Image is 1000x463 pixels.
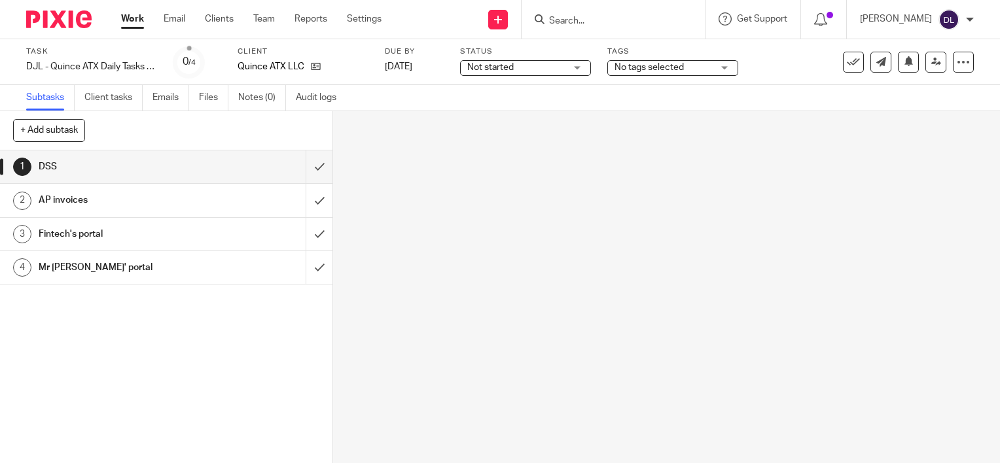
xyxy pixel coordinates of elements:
p: Quince ATX LLC [238,60,304,73]
a: Send new email to Quince ATX LLC [870,52,891,73]
label: Task [26,46,157,57]
div: 0 [183,54,196,69]
a: Client tasks [84,85,143,111]
p: [PERSON_NAME] [860,12,932,26]
span: Not started [467,63,514,72]
a: Subtasks [26,85,75,111]
div: Mark as done [306,218,332,250]
span: [DATE] [385,62,412,71]
a: Clients [205,12,234,26]
a: Team [253,12,275,26]
div: 2 [13,192,31,210]
a: Work [121,12,144,26]
a: Audit logs [296,85,346,111]
a: Settings [347,12,382,26]
a: Email [164,12,185,26]
div: Mark as done [306,150,332,183]
input: Search [548,16,666,27]
div: 4 [13,258,31,277]
img: svg%3E [938,9,959,30]
i: Open client page [311,61,321,71]
h1: AP invoices [39,190,208,210]
h1: Fintech's portal [39,224,208,244]
h1: DSS [39,157,208,177]
a: Notes (0) [238,85,286,111]
div: 1 [13,158,31,176]
div: Mark as done [306,251,332,284]
div: DJL - Quince ATX Daily Tasks - Thursday [26,60,157,73]
a: Reports [295,12,327,26]
div: 3 [13,225,31,243]
a: Reassign task [925,52,946,73]
div: Mark as done [306,184,332,216]
h1: Mr [PERSON_NAME]' portal [39,258,208,277]
span: Get Support [737,14,787,24]
label: Status [460,46,591,57]
img: Pixie [26,10,92,28]
div: DJL - Quince ATX Daily Tasks - [DATE] [26,60,157,73]
span: No tags selected [615,63,684,72]
label: Tags [607,46,738,57]
label: Due by [385,46,444,57]
a: Emails [152,85,189,111]
button: Snooze task [898,52,919,73]
small: /4 [188,59,196,66]
label: Client [238,46,368,57]
a: Files [199,85,228,111]
button: + Add subtask [13,119,85,141]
